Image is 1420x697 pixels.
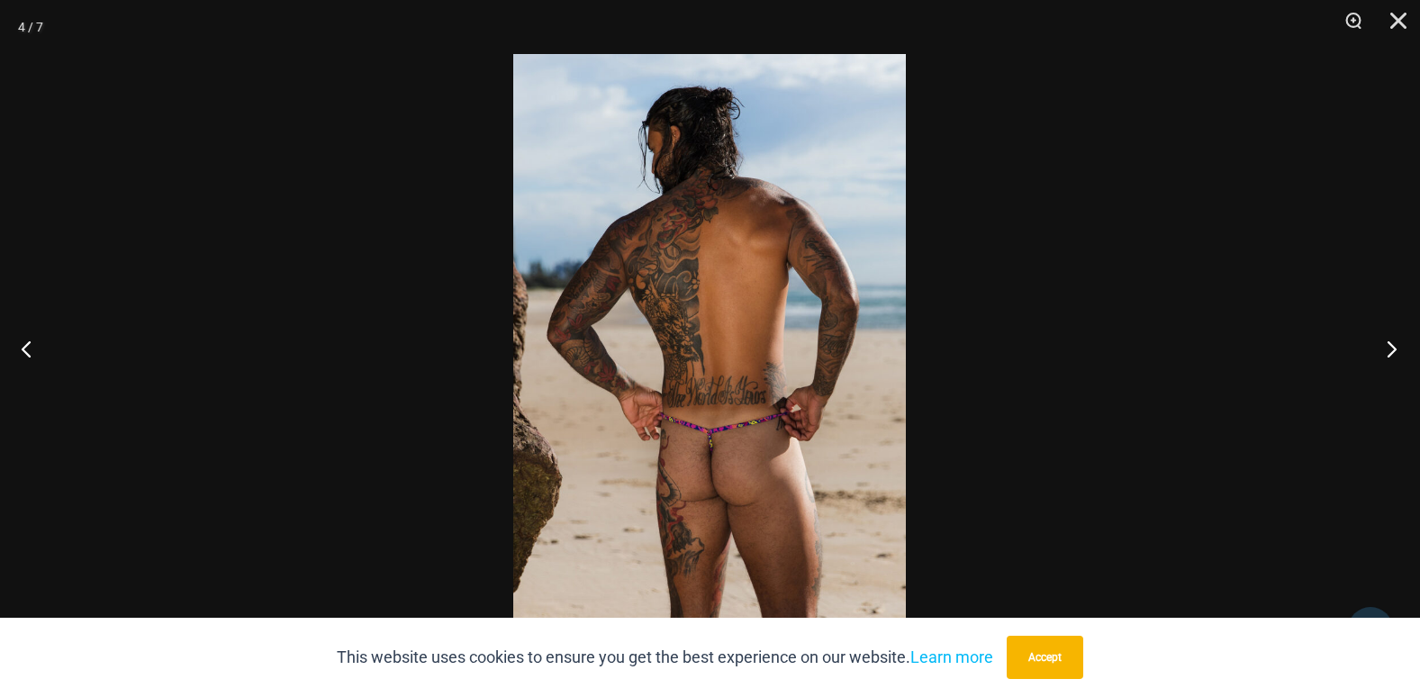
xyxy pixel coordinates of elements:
button: Accept [1007,636,1083,679]
a: Learn more [910,647,993,666]
p: This website uses cookies to ensure you get the best experience on our website. [337,644,993,671]
button: Next [1352,303,1420,394]
img: Cable Beach Coastal Bliss 004 Thong 03 [513,54,906,643]
div: 4 / 7 [18,14,43,41]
